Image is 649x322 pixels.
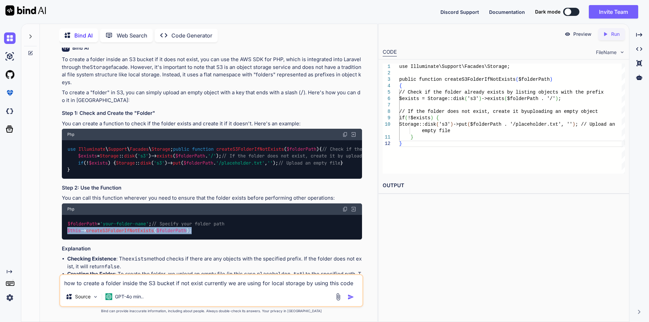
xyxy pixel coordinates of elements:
[267,160,273,166] span: ''
[383,96,390,102] div: 6
[75,293,91,300] p: Source
[383,115,390,121] div: 9
[4,87,16,99] img: premium
[62,184,362,192] h3: Step 2: Use the Function
[555,96,558,101] span: )
[115,293,144,300] p: GPT-4o min..
[611,31,620,38] p: Run
[519,77,550,82] span: $folderPath
[619,49,625,55] img: chevron down
[67,132,74,137] span: Php
[68,146,76,152] span: use
[467,96,479,101] span: 's3'
[67,270,362,286] li: : To create the folder, we upload an empty file (in this case, ) to the specified path. This effe...
[157,153,173,159] span: exists
[399,90,530,95] span: // Check if the folder already exists by listi
[151,221,224,227] span: // Specify your folder path
[216,146,284,152] span: createS3FolderIfNotExists
[67,255,362,270] li: : The method checks if there are any objects with the specified prefix. If the folder does not ex...
[481,96,504,101] span: ->exists
[116,160,135,166] span: Storage
[67,206,74,212] span: Php
[4,105,16,117] img: darkCloudIdeIcon
[322,146,516,152] span: // Check if the folder already exists by listing objects with the prefix
[530,90,603,95] span: ng objects with the prefix
[383,121,390,128] div: 10
[108,146,127,152] span: Support
[184,160,213,166] span: $folderPath
[72,45,89,51] h6: Bind AI
[558,96,561,101] span: ;
[208,153,216,159] span: '/'
[138,153,148,159] span: 's3'
[140,160,151,166] span: disk
[489,8,525,16] button: Documentation
[383,108,390,115] div: 8
[399,115,405,121] span: if
[467,122,470,127] span: (
[78,146,105,152] span: Illuminate
[453,122,467,127] span: ->put
[257,271,303,277] code: placeholder.txt
[78,160,83,166] span: if
[399,64,510,69] span: use Illuminate\Support\Facades\Storage;
[383,141,390,147] div: 12
[342,206,348,212] img: copy
[173,146,189,152] span: public
[89,160,108,166] span: $exists
[422,128,450,133] span: empty file
[383,76,390,83] div: 3
[67,146,516,173] code: \ \ \ ; { = :: ( )-> ( . ); (! ) { :: ( )-> ( . , ); } }
[301,89,304,96] code: /
[171,31,212,40] p: Code Generator
[436,115,439,121] span: {
[351,206,357,212] img: Open in Browser
[489,9,525,15] span: Documentation
[105,293,112,300] img: GPT-4o mini
[100,153,119,159] span: Storage
[175,153,205,159] span: $folderPath
[399,141,402,146] span: }
[124,153,135,159] span: disk
[62,245,362,253] h3: Explanation
[59,308,363,314] p: Bind can provide inaccurate information, including about people. Always double-check its answers....
[192,146,214,152] span: function
[383,83,390,89] div: 4
[550,77,552,82] span: )
[93,294,98,300] img: Pick Models
[470,122,572,127] span: $folderPath . '/placeholder.txt', ''
[379,178,629,194] h2: OUTPUT
[430,115,433,121] span: )
[67,227,81,233] span: $this
[399,83,402,89] span: {
[4,292,16,303] img: settings
[564,31,571,37] img: preview
[383,64,390,70] div: 1
[117,31,147,40] p: Web Search
[383,48,397,56] div: CODE
[104,263,120,270] code: false
[399,96,464,101] span: $exists = Storage::disk
[399,109,527,114] span: // If the folder does not exist, create it by
[575,122,615,127] span: ; // Upload an
[130,146,149,152] span: Facades
[67,220,224,234] code: = ; -> ( );
[216,160,265,166] span: '/placeholder.txt'
[221,153,413,159] span: // If the folder does not exist, create it by uploading an empty object
[399,77,515,82] span: public function createS3FolderIfNotExists
[86,227,154,233] span: createS3FolderIfNotExists
[4,51,16,62] img: ai-studio
[334,293,342,301] img: attachment
[192,146,319,152] span: ( )
[405,115,407,121] span: (
[527,109,598,114] span: uploading an empty object
[5,5,46,16] img: Bind AI
[383,134,390,141] div: 11
[74,31,93,40] p: Bind AI
[535,8,560,15] span: Dark mode
[287,146,316,152] span: $folderPath
[128,255,147,262] code: exists
[78,153,97,159] span: $exists
[67,255,116,262] strong: Checking Existence
[347,294,354,300] img: icon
